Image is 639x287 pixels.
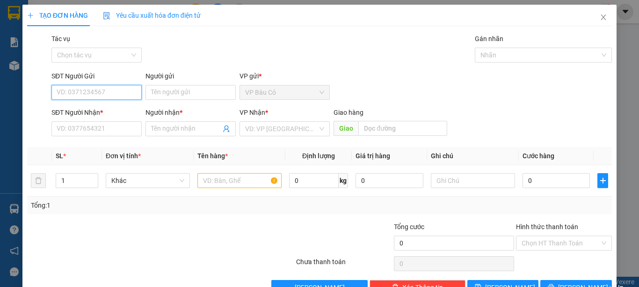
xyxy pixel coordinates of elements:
span: Định lượng [302,152,335,160]
button: delete [31,173,46,188]
span: plus [27,12,34,19]
span: TẠO ĐƠN HÀNG [27,12,88,19]
span: Khác [111,174,184,188]
div: 40.000 [7,49,85,60]
span: Giao [334,121,358,136]
div: Người nhận [145,107,236,118]
input: 0 [356,173,423,188]
img: icon [103,12,110,20]
label: Hình thức thanh toán [516,223,578,231]
label: Gán nhãn [475,35,503,42]
span: Nhận: [90,9,112,19]
div: VP Bàu Cỏ [8,8,84,19]
span: Yêu cầu xuất hóa đơn điện tử [103,12,201,19]
span: VP Bàu Cỏ [245,85,324,99]
button: Close [590,5,617,31]
span: Tổng cước [394,223,424,231]
div: quyên [90,19,166,30]
span: SL [56,152,63,160]
span: VP Nhận [240,109,265,116]
th: Ghi chú [427,147,519,165]
span: CR : [7,50,22,60]
span: Tên hàng [197,152,228,160]
div: VP gửi [240,71,330,81]
div: 0987700483 [8,30,84,43]
span: user-add [223,125,230,133]
div: Tên hàng: vali không có đồ ( : 1 ) [8,66,166,89]
span: Cước hàng [523,152,554,160]
input: Ghi Chú [431,173,515,188]
div: Chưa thanh toán [295,257,393,273]
span: plus [598,177,608,184]
div: ngân [8,19,84,30]
div: Người gửi [145,71,236,81]
span: close [600,14,607,21]
span: Giao hàng [334,109,363,116]
button: plus [597,173,608,188]
label: Tác vụ [51,35,70,42]
div: 0338708508 [90,30,166,43]
div: Tổng: 1 [31,200,247,210]
div: An Sương [90,8,166,19]
span: Giá trị hàng [356,152,390,160]
div: SĐT Người Gửi [51,71,142,81]
span: Gửi: [8,9,22,19]
span: kg [339,173,348,188]
span: Đơn vị tính [106,152,141,160]
div: SĐT Người Nhận [51,107,142,118]
input: VD: Bàn, Ghế [197,173,282,188]
input: Dọc đường [358,121,447,136]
